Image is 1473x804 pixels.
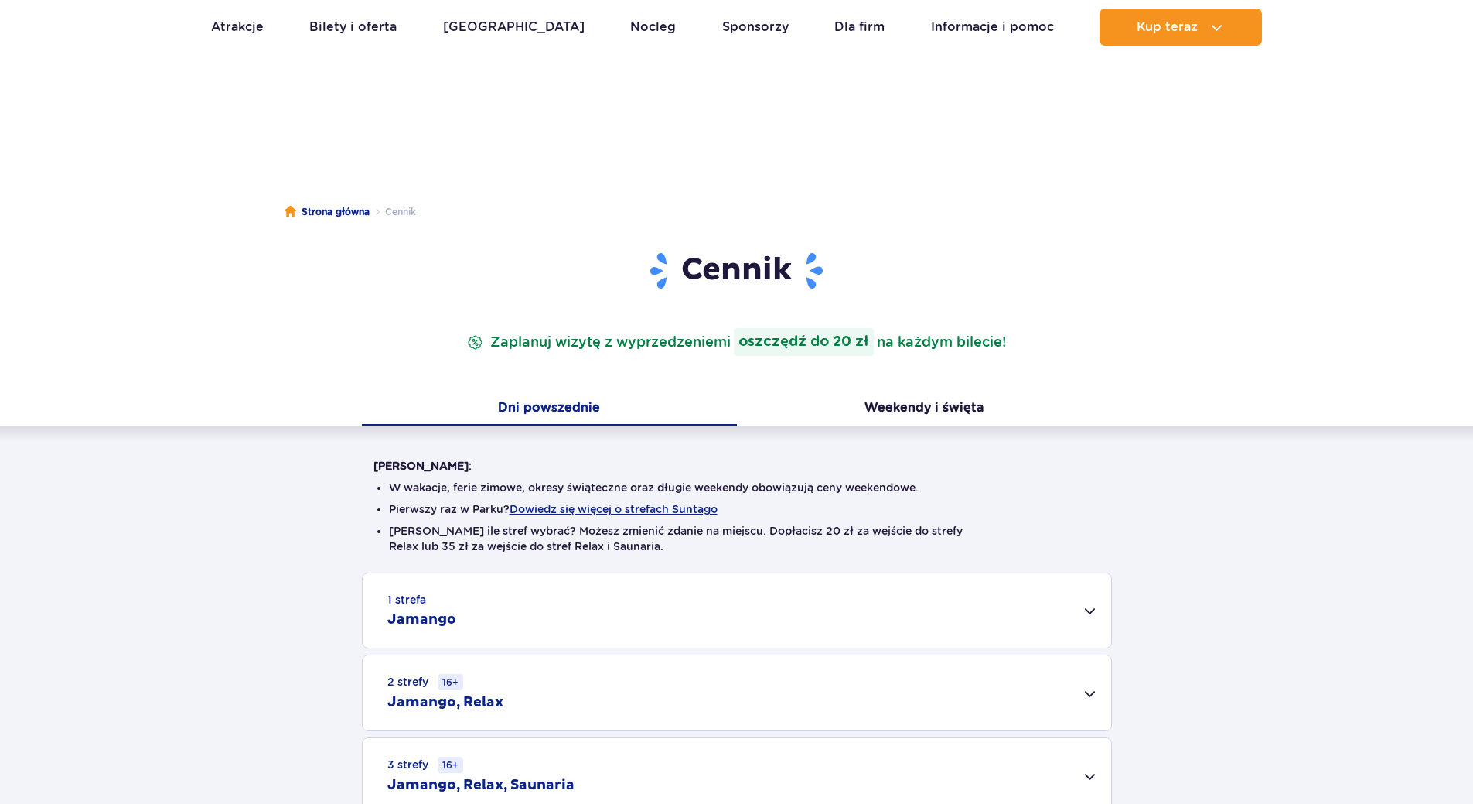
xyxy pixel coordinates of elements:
h2: Jamango, Relax, Saunaria [387,776,575,795]
a: [GEOGRAPHIC_DATA] [443,9,585,46]
a: Bilety i oferta [309,9,397,46]
small: 3 strefy [387,757,463,773]
small: 16+ [438,757,463,773]
h2: Jamango [387,611,456,629]
button: Dni powszednie [362,393,737,426]
small: 1 strefa [387,592,426,607]
button: Dowiedz się więcej o strefach Suntago [510,503,718,515]
h2: Jamango, Relax [387,693,503,712]
small: 2 strefy [387,674,463,690]
li: Cennik [370,204,416,220]
small: 16+ [438,674,463,690]
button: Weekendy i święta [737,393,1112,426]
a: Atrakcje [211,9,264,46]
a: Sponsorzy [722,9,789,46]
li: Pierwszy raz w Parku? [389,501,1085,517]
span: Kup teraz [1137,20,1198,34]
li: [PERSON_NAME] ile stref wybrać? Możesz zmienić zdanie na miejscu. Dopłacisz 20 zł za wejście do s... [389,523,1085,554]
a: Nocleg [630,9,676,46]
button: Kup teraz [1100,9,1262,46]
strong: [PERSON_NAME]: [373,460,472,472]
strong: oszczędź do 20 zł [734,328,874,356]
a: Informacje i pomoc [931,9,1054,46]
li: W wakacje, ferie zimowe, okresy świąteczne oraz długie weekendy obowiązują ceny weekendowe. [389,480,1085,495]
h1: Cennik [373,251,1100,291]
a: Strona główna [285,204,370,220]
a: Dla firm [834,9,885,46]
p: Zaplanuj wizytę z wyprzedzeniem na każdym bilecie! [464,328,1009,356]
